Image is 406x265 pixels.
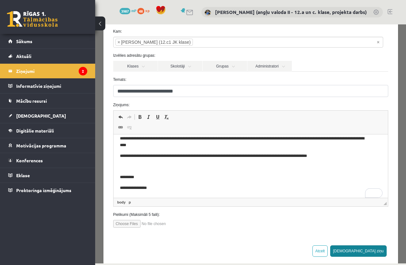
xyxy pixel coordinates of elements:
[235,221,291,232] button: [DEMOGRAPHIC_DATA] ziņu
[8,183,87,197] a: Proktoringa izmēģinājums
[18,110,293,173] iframe: Editor, wiswyg-editor-47433960716840-1760036630-976
[79,67,87,75] i: 2
[40,88,49,97] a: Bold (Ctrl+B)
[137,8,144,14] span: 48
[288,178,291,181] span: Resize
[16,79,87,93] legend: Informatīvie ziņojumi
[30,88,39,97] a: Redo (Ctrl+Y)
[131,8,136,13] span: mP
[16,128,54,133] span: Digitālie materiāli
[8,49,87,63] a: Aktuāli
[21,99,30,107] a: Link (Ctrl+K)
[8,108,87,123] a: [DEMOGRAPHIC_DATA]
[152,36,197,47] a: Administratori
[108,36,152,47] a: Grupas
[13,52,298,58] label: Temats:
[205,10,211,16] img: Katrīne Laizāne (angļu valoda II - 12.a un c. klase, projekta darbs)
[8,153,87,168] a: Konferences
[16,64,87,78] legend: Ziņojumi
[13,78,298,83] label: Ziņojums:
[16,98,47,104] span: Mācību resursi
[8,34,87,48] a: Sākums
[8,123,87,138] a: Digitālie materiāli
[217,221,232,232] button: Atcelt
[95,24,406,263] iframe: To enrich screen reader interactions, please activate Accessibility in Grammarly extension settings
[16,53,31,59] span: Aktuāli
[16,172,30,178] span: Eklase
[8,79,87,93] a: Informatīvie ziņojumi
[32,175,37,181] a: p element
[16,158,43,163] span: Konferences
[16,143,66,148] span: Motivācijas programma
[21,88,30,97] a: Undo (Ctrl+Z)
[145,8,149,13] span: xp
[67,88,76,97] a: Remove Format
[58,88,67,97] a: Underline (Ctrl+U)
[120,8,136,13] a: 3987 mP
[137,8,153,13] a: 48 xp
[16,187,71,193] span: Proktoringa izmēģinājums
[7,11,58,27] a: Rīgas 1. Tālmācības vidusskola
[16,38,32,44] span: Sākums
[21,175,32,181] a: body element
[49,88,58,97] a: Italic (Ctrl+I)
[8,64,87,78] a: Ziņojumi2
[8,94,87,108] a: Mācību resursi
[8,138,87,153] a: Motivācijas programma
[16,113,66,119] span: [DEMOGRAPHIC_DATA]
[120,8,130,14] span: 3987
[8,168,87,183] a: Eklase
[215,9,367,15] a: [PERSON_NAME] (angļu valoda II - 12.a un c. klase, projekta darbs)
[13,187,298,193] label: Pielikumi (Maksimāli 5 faili):
[30,99,39,107] a: Unlink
